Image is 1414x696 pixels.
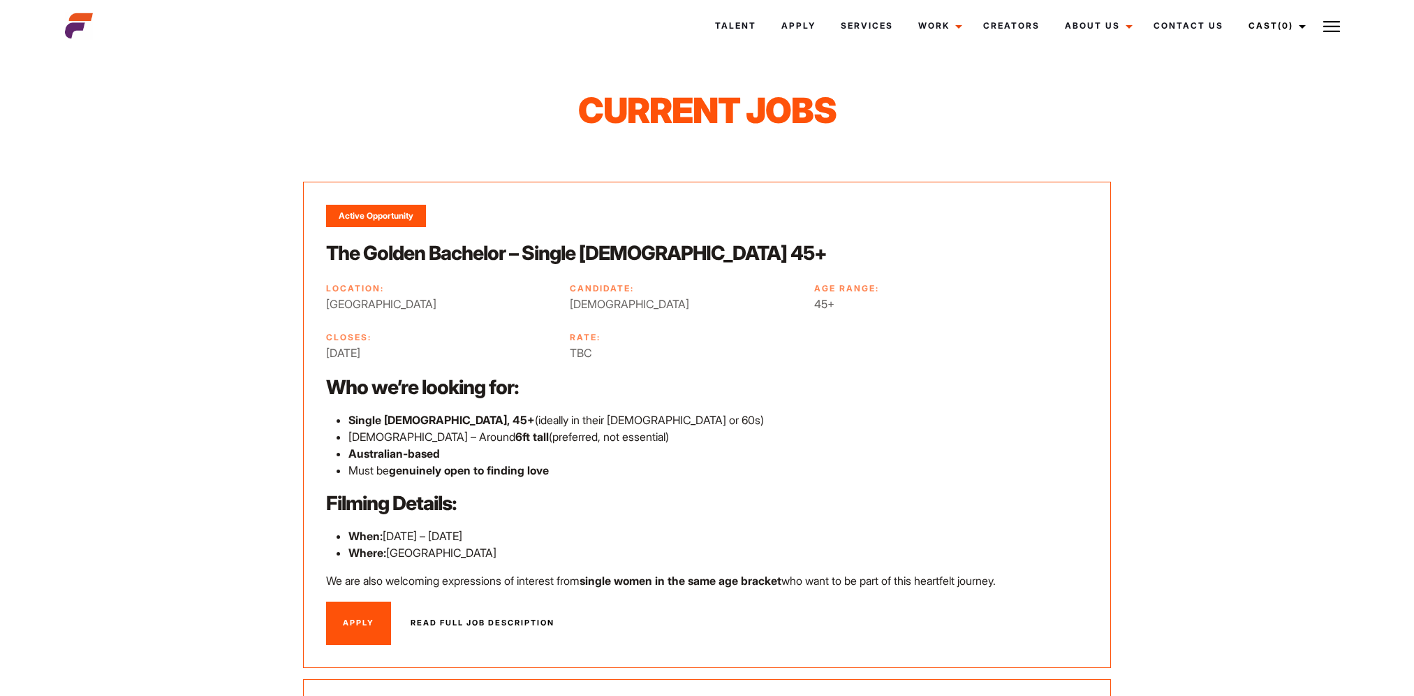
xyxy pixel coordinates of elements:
[971,7,1052,45] a: Creators
[570,283,634,293] strong: Candidate:
[515,430,549,444] strong: 6ft tall
[814,296,1043,312] span: 45+
[336,89,1078,131] h1: Current Jobs
[570,296,798,312] span: [DEMOGRAPHIC_DATA]
[348,528,1088,544] li: [DATE] – [DATE]
[702,7,769,45] a: Talent
[906,7,971,45] a: Work
[1236,7,1314,45] a: Cast(0)
[326,572,1088,589] p: We are also welcoming expressions of interest from who want to be part of this heartfelt journey.
[326,205,426,227] div: Active Opportunity
[580,574,781,588] strong: single women in the same age bracket
[1278,20,1293,31] span: (0)
[814,283,879,293] strong: Age Range:
[348,413,535,427] strong: Single [DEMOGRAPHIC_DATA], 45+
[348,428,1088,445] li: [DEMOGRAPHIC_DATA] – Around (preferred, not essential)
[348,529,383,543] strong: When:
[348,412,1088,428] li: (ideally in their [DEMOGRAPHIC_DATA] or 60s)
[1323,18,1340,35] img: Burger icon
[348,544,1088,561] li: [GEOGRAPHIC_DATA]
[326,296,554,312] span: [GEOGRAPHIC_DATA]
[828,7,906,45] a: Services
[769,7,828,45] a: Apply
[394,602,571,645] a: Read full job description
[326,602,391,645] a: Apply
[326,374,1088,400] h3: Who we’re looking for:
[65,12,93,40] img: cropped-aefm-brand-fav-22-square.png
[570,332,601,342] strong: Rate:
[326,332,371,342] strong: Closes:
[326,490,1088,516] h3: Filming Details:
[326,345,554,361] span: [DATE]
[1052,7,1141,45] a: About Us
[1141,7,1236,45] a: Contact Us
[389,463,549,477] strong: genuinely open to finding love
[348,462,1088,479] li: Must be
[348,546,386,560] strong: Where:
[348,447,440,461] strong: Australian-based
[326,240,1088,266] h2: The Golden Bachelor – Single [DEMOGRAPHIC_DATA] 45+
[570,345,798,361] span: TBC
[326,283,384,293] strong: Location:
